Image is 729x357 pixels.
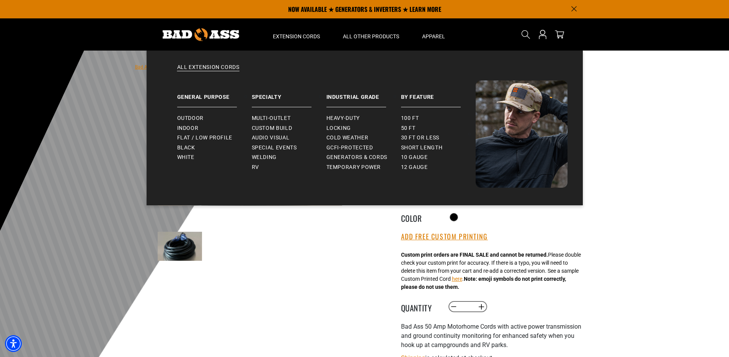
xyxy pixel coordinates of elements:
[401,164,428,171] span: 12 gauge
[177,115,204,122] span: Outdoor
[252,144,297,151] span: Special Events
[411,18,457,51] summary: Apparel
[401,302,439,312] label: Quantity
[326,144,373,151] span: GCFI-Protected
[273,33,320,40] span: Extension Cords
[5,335,22,352] div: Accessibility Menu
[177,134,233,141] span: Flat / Low Profile
[252,164,259,171] span: RV
[401,115,419,122] span: 100 ft
[401,113,476,123] a: 100 ft
[252,115,291,122] span: Multi-Outlet
[326,134,369,141] span: Cold Weather
[553,30,566,39] a: cart
[326,164,381,171] span: Temporary Power
[177,80,252,107] a: General Purpose
[252,162,326,172] a: RV
[537,18,549,51] a: Open this option
[422,33,445,40] span: Apparel
[401,276,566,290] strong: Note: emoji symbols do not print correctly, please do not use them.
[252,152,326,162] a: Welding
[177,154,194,161] span: White
[401,323,581,349] span: Bad Ass 50 Amp Motorhome Cords with active power transmission and ground continuity monitoring fo...
[401,80,476,107] a: By Feature
[163,28,239,41] img: Bad Ass Extension Cords
[252,133,326,143] a: Audio Visual
[261,18,331,51] summary: Extension Cords
[401,125,416,132] span: 50 ft
[252,125,292,132] span: Custom Build
[401,144,443,151] span: Short Length
[401,123,476,133] a: 50 ft
[177,144,195,151] span: Black
[177,113,252,123] a: Outdoor
[401,133,476,143] a: 30 ft or less
[177,133,252,143] a: Flat / Low Profile
[326,125,351,132] span: Locking
[252,154,277,161] span: Welding
[401,134,439,141] span: 30 ft or less
[135,64,187,70] a: Bad Ass Extension Cords
[401,162,476,172] a: 12 gauge
[452,275,462,283] button: here
[343,33,399,40] span: All Other Products
[401,152,476,162] a: 10 gauge
[326,154,388,161] span: Generators & Cords
[326,113,401,123] a: Heavy-Duty
[158,232,202,261] img: black
[326,80,401,107] a: Industrial Grade
[520,28,532,41] summary: Search
[401,252,548,258] strong: Custom print orders are FINAL SALE and cannot be returned.
[252,80,326,107] a: Specialty
[252,123,326,133] a: Custom Build
[331,18,411,51] summary: All Other Products
[401,143,476,153] a: Short Length
[476,80,568,188] img: Bad Ass Extension Cords
[401,233,488,241] button: Add Free Custom Printing
[326,152,401,162] a: Generators & Cords
[252,113,326,123] a: Multi-Outlet
[326,115,360,122] span: Heavy-Duty
[326,123,401,133] a: Locking
[177,123,252,133] a: Indoor
[252,143,326,153] a: Special Events
[401,251,581,291] div: Please double check your custom print for accuracy. If there is a typo, you will need to delete t...
[177,143,252,153] a: Black
[177,152,252,162] a: White
[326,162,401,172] a: Temporary Power
[135,62,310,71] nav: breadcrumbs
[401,154,428,161] span: 10 gauge
[326,133,401,143] a: Cold Weather
[326,143,401,153] a: GCFI-Protected
[177,125,199,132] span: Indoor
[252,134,290,141] span: Audio Visual
[162,64,568,80] a: All Extension Cords
[401,212,439,222] legend: Color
